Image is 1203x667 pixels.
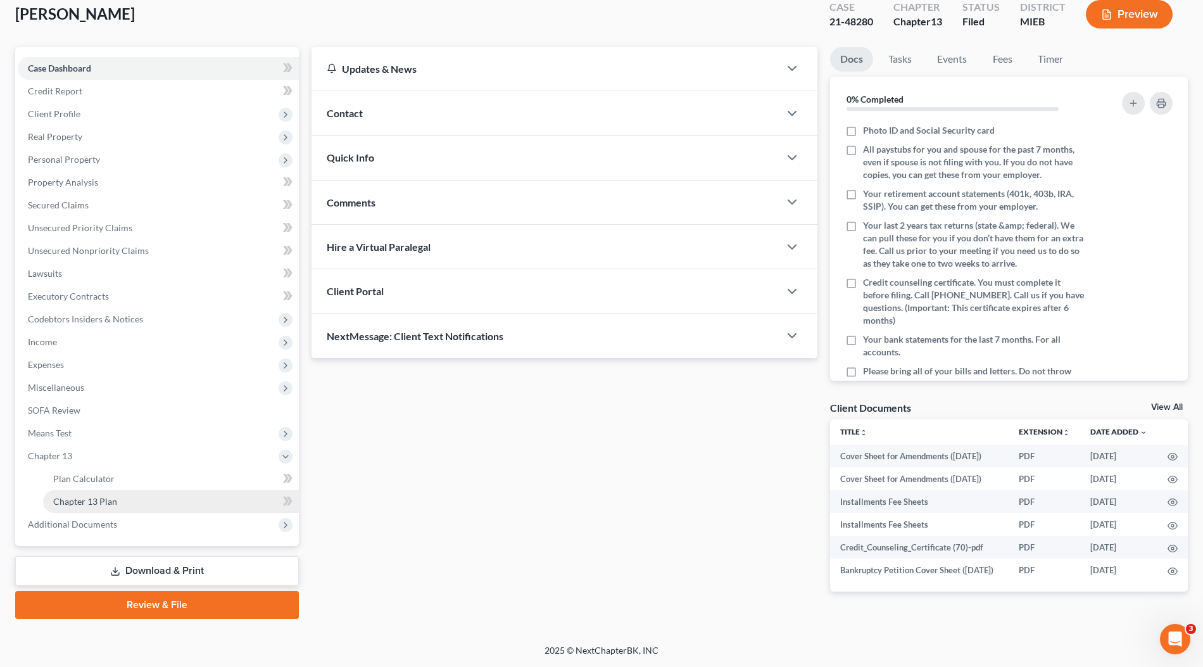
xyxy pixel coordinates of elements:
[830,401,911,414] div: Client Documents
[28,200,89,210] span: Secured Claims
[1160,624,1190,654] iframe: Intercom live chat
[931,15,942,27] span: 13
[28,268,62,279] span: Lawsuits
[830,536,1009,559] td: Credit_Counseling_Certificate (70)-pdf
[829,15,873,29] div: 21-48280
[830,490,1009,513] td: Installments Fee Sheets
[28,428,72,438] span: Means Test
[53,496,117,507] span: Chapter 13 Plan
[18,399,299,422] a: SOFA Review
[1080,490,1157,513] td: [DATE]
[28,450,72,461] span: Chapter 13
[1009,467,1080,490] td: PDF
[1009,559,1080,581] td: PDF
[927,47,977,72] a: Events
[863,124,995,137] span: Photo ID and Social Security card
[18,194,299,217] a: Secured Claims
[1009,513,1080,536] td: PDF
[15,556,299,586] a: Download & Print
[863,333,1088,359] span: Your bank statements for the last 7 months. For all accounts.
[1019,427,1070,436] a: Extensionunfold_more
[43,467,299,490] a: Plan Calculator
[840,427,867,436] a: Titleunfold_more
[830,467,1009,490] td: Cover Sheet for Amendments ([DATE])
[28,108,80,119] span: Client Profile
[863,187,1088,213] span: Your retirement account statements (401k, 403b, IRA, SSIP). You can get these from your employer.
[18,57,299,80] a: Case Dashboard
[28,314,143,324] span: Codebtors Insiders & Notices
[28,291,109,302] span: Executory Contracts
[860,429,867,436] i: unfold_more
[28,86,82,96] span: Credit Report
[962,15,1000,29] div: Filed
[28,131,82,142] span: Real Property
[1186,624,1196,634] span: 3
[1080,513,1157,536] td: [DATE]
[863,276,1088,327] span: Credit counseling certificate. You must complete it before filing. Call [PHONE_NUMBER]. Call us i...
[327,285,384,297] span: Client Portal
[28,222,132,233] span: Unsecured Priority Claims
[15,591,299,619] a: Review & File
[18,217,299,239] a: Unsecured Priority Claims
[1009,490,1080,513] td: PDF
[1080,467,1157,490] td: [DATE]
[327,151,374,163] span: Quick Info
[878,47,922,72] a: Tasks
[327,62,764,75] div: Updates & News
[241,644,962,667] div: 2025 © NextChapterBK, INC
[18,171,299,194] a: Property Analysis
[1080,559,1157,581] td: [DATE]
[327,107,363,119] span: Contact
[28,63,91,73] span: Case Dashboard
[28,382,84,393] span: Miscellaneous
[327,241,431,253] span: Hire a Virtual Paralegal
[847,94,904,105] strong: 0% Completed
[1140,429,1147,436] i: expand_more
[1020,15,1066,29] div: MIEB
[53,473,115,484] span: Plan Calculator
[327,330,503,342] span: NextMessage: Client Text Notifications
[15,4,135,23] span: [PERSON_NAME]
[43,490,299,513] a: Chapter 13 Plan
[1009,445,1080,467] td: PDF
[1009,536,1080,559] td: PDF
[327,196,375,208] span: Comments
[1028,47,1073,72] a: Timer
[18,80,299,103] a: Credit Report
[830,513,1009,536] td: Installments Fee Sheets
[1151,403,1183,412] a: View All
[830,559,1009,581] td: Bankruptcy Petition Cover Sheet ([DATE])
[863,365,1088,390] span: Please bring all of your bills and letters. Do not throw them away.
[1090,427,1147,436] a: Date Added expand_more
[830,445,1009,467] td: Cover Sheet for Amendments ([DATE])
[28,177,98,187] span: Property Analysis
[1062,429,1070,436] i: unfold_more
[830,47,873,72] a: Docs
[18,239,299,262] a: Unsecured Nonpriority Claims
[18,262,299,285] a: Lawsuits
[28,154,100,165] span: Personal Property
[863,219,1088,270] span: Your last 2 years tax returns (state &amp; federal). We can pull these for you if you don’t have ...
[982,47,1023,72] a: Fees
[28,359,64,370] span: Expenses
[893,15,942,29] div: Chapter
[863,143,1088,181] span: All paystubs for you and spouse for the past 7 months, even if spouse is not filing with you. If ...
[18,285,299,308] a: Executory Contracts
[1080,445,1157,467] td: [DATE]
[28,519,117,530] span: Additional Documents
[28,245,149,256] span: Unsecured Nonpriority Claims
[28,405,80,416] span: SOFA Review
[1080,536,1157,559] td: [DATE]
[28,336,57,347] span: Income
